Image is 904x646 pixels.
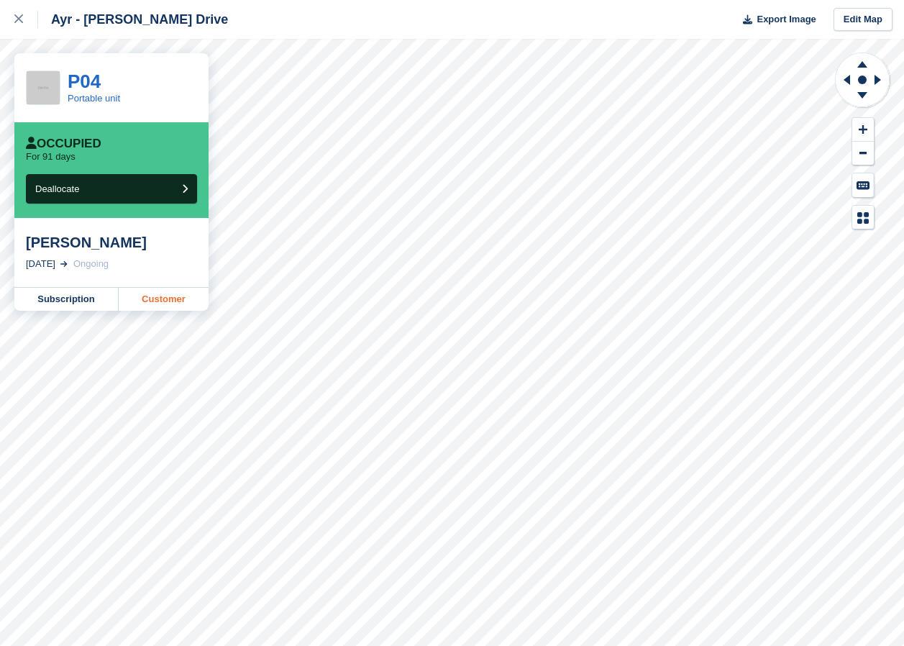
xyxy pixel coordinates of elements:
a: Subscription [14,288,119,311]
div: [DATE] [26,257,55,271]
a: Edit Map [834,8,892,32]
a: Portable unit [68,93,120,104]
img: arrow-right-light-icn-cde0832a797a2874e46488d9cf13f60e5c3a73dbe684e267c42b8395dfbc2abf.svg [60,261,68,267]
button: Keyboard Shortcuts [852,173,874,197]
div: [PERSON_NAME] [26,234,197,251]
div: Ayr - [PERSON_NAME] Drive [38,11,228,28]
img: 256x256-placeholder-a091544baa16b46aadf0b611073c37e8ed6a367829ab441c3b0103e7cf8a5b1b.png [27,71,60,104]
button: Zoom In [852,118,874,142]
a: Customer [119,288,209,311]
div: Occupied [26,137,101,151]
div: Ongoing [73,257,109,271]
a: P04 [68,70,101,92]
span: Export Image [757,12,816,27]
span: Deallocate [35,183,79,194]
button: Deallocate [26,174,197,204]
button: Map Legend [852,206,874,229]
p: For 91 days [26,151,76,163]
button: Export Image [734,8,816,32]
button: Zoom Out [852,142,874,165]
